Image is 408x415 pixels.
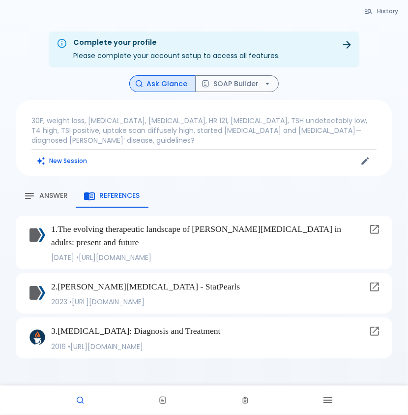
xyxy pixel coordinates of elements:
[51,280,365,293] p: 2 . [PERSON_NAME][MEDICAL_DATA] - StatPearls
[73,34,280,64] div: Please complete your account setup to access all features.
[129,75,196,93] button: Ask Glance
[99,192,140,200] span: References
[359,4,404,18] button: History
[31,116,377,145] p: 30F, weight loss, [MEDICAL_DATA], [MEDICAL_DATA], HR 121, [MEDICAL_DATA], TSH undetectably low, T...
[31,154,93,168] button: Clears all inputs and results.
[195,75,279,93] button: SOAP Builder
[39,192,68,200] span: Answer
[51,342,365,351] p: 2016 • [URL][DOMAIN_NAME]
[358,154,373,168] button: Edit
[51,223,365,249] p: 1 . The evolving therapeutic landscape of [PERSON_NAME][MEDICAL_DATA] in adults: present and future
[51,324,365,337] p: 3 . [MEDICAL_DATA]: Diagnosis and Treatment
[29,227,45,243] img: The evolving therapeutic landscape of Graves' disease in adults: present and future
[29,285,45,301] img: Graves Disease - StatPearls
[29,329,45,345] img: Hyperthyroidism: Diagnosis and Treatment
[73,37,280,48] div: Complete your profile
[51,253,365,262] p: [DATE] • [URL][DOMAIN_NAME]
[51,297,365,307] p: 2023 • [URL][DOMAIN_NAME]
